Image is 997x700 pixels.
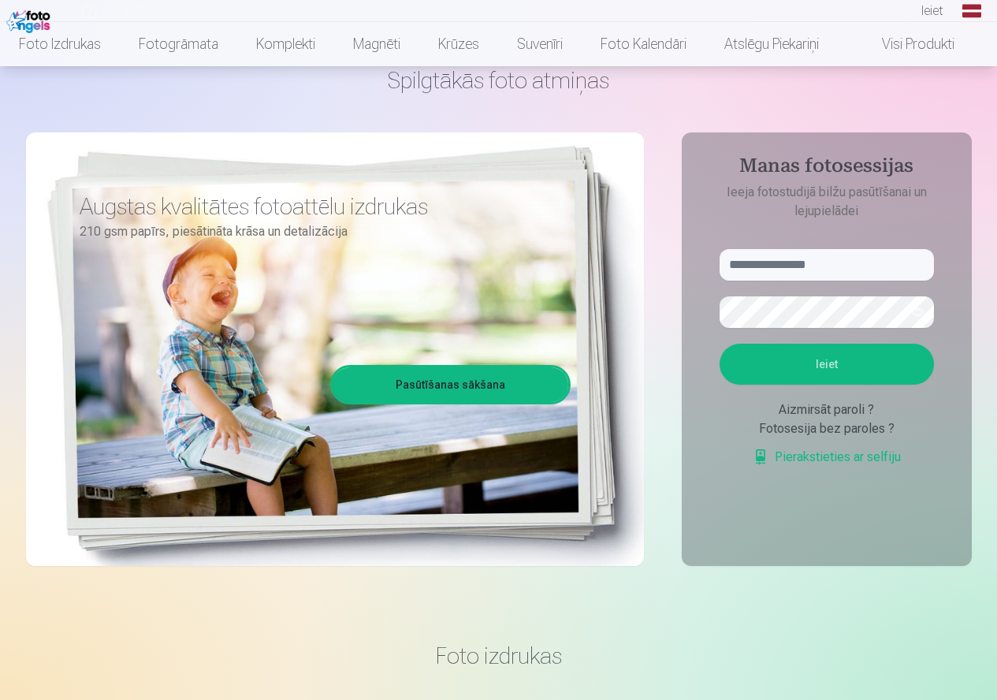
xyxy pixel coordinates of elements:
a: Magnēti [334,22,419,66]
a: Komplekti [237,22,334,66]
p: Ieeja fotostudijā bilžu pasūtīšanai un lejupielādei [704,183,950,221]
p: 210 gsm papīrs, piesātināta krāsa un detalizācija [80,221,559,243]
img: /fa1 [6,6,54,33]
h3: Foto izdrukas [39,642,959,670]
div: Aizmirsāt paroli ? [720,400,934,419]
a: Atslēgu piekariņi [705,22,838,66]
h1: Spilgtākās foto atmiņas [26,66,972,95]
a: Visi produkti [838,22,973,66]
h4: Manas fotosessijas [704,155,950,183]
div: Fotosesija bez paroles ? [720,419,934,438]
a: Foto kalendāri [582,22,705,66]
a: Fotogrāmata [120,22,237,66]
button: Ieiet [720,344,934,385]
h3: Augstas kvalitātes fotoattēlu izdrukas [80,192,559,221]
a: Krūzes [419,22,498,66]
a: Suvenīri [498,22,582,66]
a: Pasūtīšanas sākšana [333,367,568,402]
a: Pierakstieties ar selfiju [753,448,901,467]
